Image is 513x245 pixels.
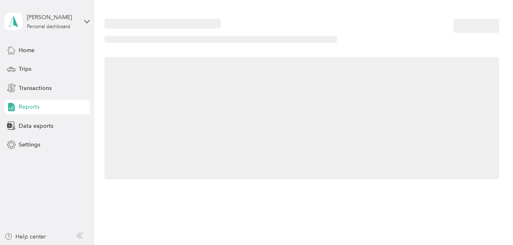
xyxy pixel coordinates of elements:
div: [PERSON_NAME] [27,13,78,22]
span: Home [19,46,35,55]
iframe: Everlance-gr Chat Button Frame [467,199,513,245]
span: Trips [19,65,31,73]
button: Help center [4,232,46,241]
span: Reports [19,103,39,111]
span: Transactions [19,84,52,92]
div: Personal dashboard [27,24,70,29]
span: Data exports [19,122,53,130]
span: Settings [19,140,40,149]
